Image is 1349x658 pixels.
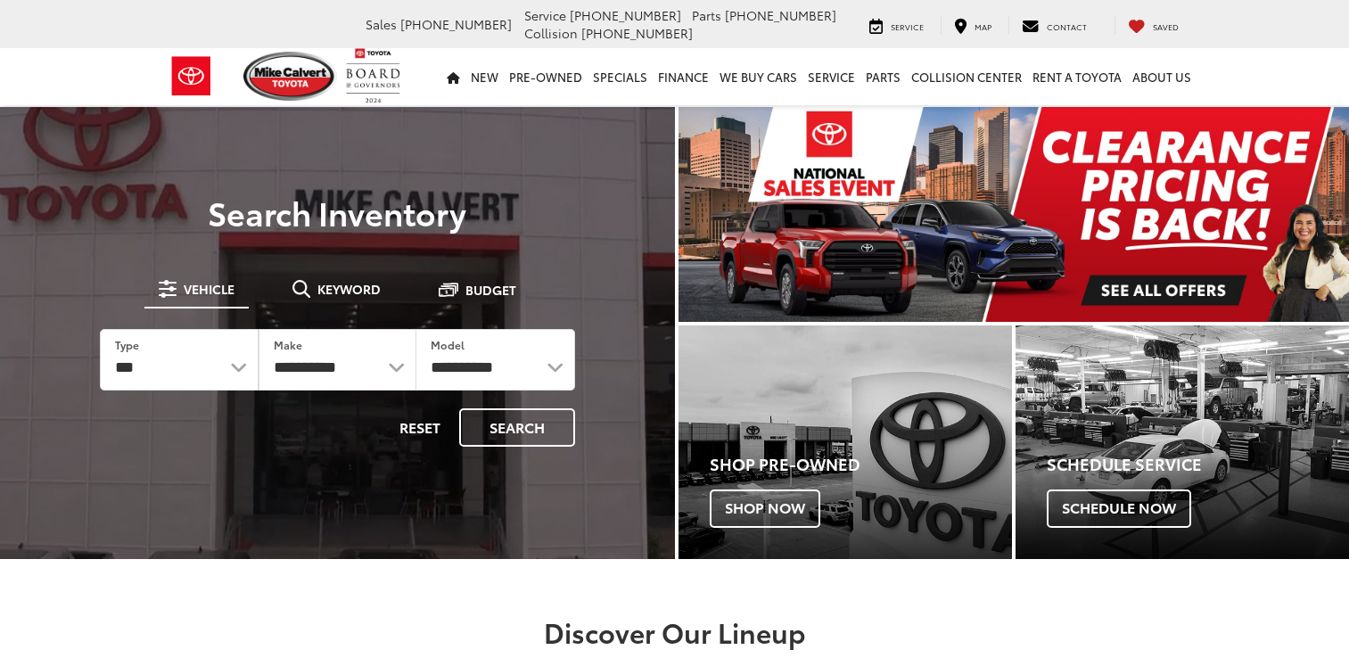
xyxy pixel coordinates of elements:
[710,456,1012,473] h4: Shop Pre-Owned
[802,48,860,105] a: Service
[1153,21,1179,32] span: Saved
[75,194,600,230] h3: Search Inventory
[679,325,1012,559] a: Shop Pre-Owned Shop Now
[1047,456,1349,473] h4: Schedule Service
[941,16,1005,34] a: Map
[570,6,681,24] span: [PHONE_NUMBER]
[317,283,381,295] span: Keyword
[1127,48,1197,105] a: About Us
[679,325,1012,559] div: Toyota
[1027,48,1127,105] a: Rent a Toyota
[366,15,397,33] span: Sales
[441,48,465,105] a: Home
[524,24,578,42] span: Collision
[115,337,139,352] label: Type
[1016,325,1349,559] a: Schedule Service Schedule Now
[581,24,693,42] span: [PHONE_NUMBER]
[1047,21,1087,32] span: Contact
[856,16,937,34] a: Service
[1008,16,1100,34] a: Contact
[243,52,338,101] img: Mike Calvert Toyota
[710,489,820,527] span: Shop Now
[504,48,588,105] a: Pre-Owned
[653,48,714,105] a: Finance
[384,408,456,447] button: Reset
[524,6,566,24] span: Service
[891,21,924,32] span: Service
[274,337,302,352] label: Make
[1047,489,1191,527] span: Schedule Now
[46,617,1304,646] h2: Discover Our Lineup
[1115,16,1192,34] a: My Saved Vehicles
[588,48,653,105] a: Specials
[431,337,465,352] label: Model
[184,283,234,295] span: Vehicle
[906,48,1027,105] a: Collision Center
[158,47,225,105] img: Toyota
[725,6,836,24] span: [PHONE_NUMBER]
[459,408,575,447] button: Search
[400,15,512,33] span: [PHONE_NUMBER]
[975,21,991,32] span: Map
[714,48,802,105] a: WE BUY CARS
[860,48,906,105] a: Parts
[465,48,504,105] a: New
[465,284,516,296] span: Budget
[692,6,721,24] span: Parts
[1016,325,1349,559] div: Toyota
